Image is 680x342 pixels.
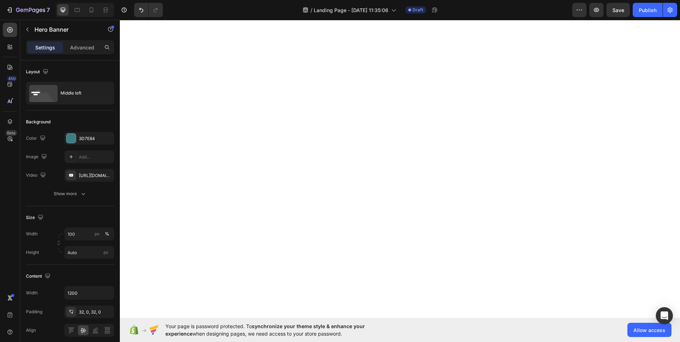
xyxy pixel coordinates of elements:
div: px [95,231,100,237]
div: Color [26,134,47,143]
span: synchronize your theme style & enhance your experience [165,323,365,337]
iframe: Design area [120,20,680,318]
span: Allow access [633,326,665,334]
div: 450 [7,76,17,81]
div: Undo/Redo [134,3,163,17]
button: Allow access [627,323,671,337]
button: % [93,230,101,238]
div: Align [26,327,36,333]
input: px [64,246,114,259]
div: Layout [26,67,50,77]
button: Save [606,3,630,17]
div: Padding [26,309,42,315]
div: Size [26,213,45,223]
div: 3D7E84 [79,135,112,142]
button: px [103,230,111,238]
button: Show more [26,187,114,200]
button: Publish [633,3,663,17]
button: 7 [3,3,53,17]
div: Content [26,272,52,281]
div: Open Intercom Messenger [656,307,673,324]
span: Save [612,7,624,13]
p: Hero Banner [34,25,95,34]
div: 32, 0, 32, 0 [79,309,112,315]
label: Height [26,249,39,256]
div: Publish [639,6,657,14]
span: / [310,6,312,14]
div: Video [26,171,47,180]
span: Draft [413,7,423,13]
div: Add... [79,154,112,160]
div: Middle left [60,85,104,101]
p: Settings [35,44,55,51]
input: Auto [65,287,114,299]
span: Your page is password protected. To when designing pages, we need access to your store password. [165,322,393,337]
div: % [105,231,109,237]
div: Show more [54,190,87,197]
p: 7 [47,6,50,14]
input: px% [64,228,114,240]
div: Image [26,152,48,162]
div: Background [26,119,51,125]
div: Width [26,290,38,296]
span: px [103,250,108,255]
span: Landing Page - [DATE] 11:35:06 [314,6,388,14]
div: [URL][DOMAIN_NAME] [79,172,112,179]
label: Width [26,231,38,237]
div: Beta [5,130,17,136]
p: Advanced [70,44,94,51]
